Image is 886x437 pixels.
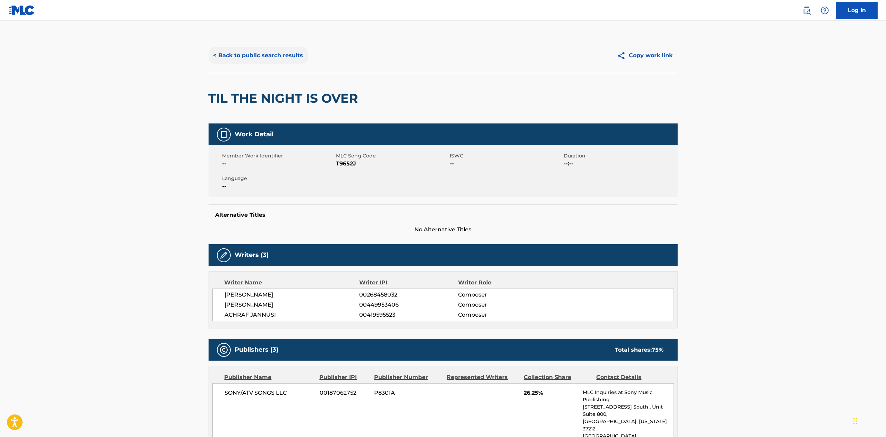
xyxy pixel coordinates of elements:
img: search [803,6,811,15]
button: Copy work link [612,47,678,64]
h2: TIL THE NIGHT IS OVER [209,91,362,106]
span: ACHRAF JANNUSI [225,311,360,319]
h5: Alternative Titles [216,212,671,218]
span: 26.25% [524,389,577,397]
div: Represented Writers [447,373,518,382]
div: Collection Share [524,373,591,382]
span: -- [222,182,335,190]
iframe: Chat Widget [851,404,886,437]
span: 00449953406 [359,301,458,309]
img: help [821,6,829,15]
img: Writers [220,251,228,259]
span: 00268458032 [359,291,458,299]
div: Writer Role [458,279,548,287]
span: -- [450,160,562,168]
span: Composer [458,291,548,299]
button: < Back to public search results [209,47,308,64]
a: Log In [836,2,878,19]
div: Writer IPI [359,279,458,287]
span: 00419595523 [359,311,458,319]
span: T9652J [336,160,448,168]
img: Copy work link [617,51,629,60]
span: SONY/ATV SONGS LLC [225,389,315,397]
span: [PERSON_NAME] [225,291,360,299]
span: MLC Song Code [336,152,448,160]
h5: Writers (3) [235,251,269,259]
span: Duration [564,152,676,160]
h5: Publishers (3) [235,346,279,354]
span: [PERSON_NAME] [225,301,360,309]
span: -- [222,160,335,168]
img: Publishers [220,346,228,354]
span: Language [222,175,335,182]
div: Writer Name [225,279,360,287]
div: Drag [853,411,858,431]
div: Publisher IPI [320,373,369,382]
span: ISWC [450,152,562,160]
span: P8301A [374,389,441,397]
span: 00187062752 [320,389,369,397]
p: [STREET_ADDRESS] South , Unit Suite 800, [583,403,673,418]
p: [GEOGRAPHIC_DATA], [US_STATE] 37212 [583,418,673,432]
span: --:-- [564,160,676,168]
div: Contact Details [597,373,664,382]
img: Work Detail [220,130,228,139]
div: Total shares: [615,346,664,354]
span: Member Work Identifier [222,152,335,160]
h5: Work Detail [235,130,274,138]
span: No Alternative Titles [209,225,678,234]
a: Public Search [800,3,814,17]
span: Composer [458,311,548,319]
div: Publisher Name [225,373,314,382]
span: Composer [458,301,548,309]
div: Publisher Number [374,373,441,382]
p: MLC Inquiries at Sony Music Publishing [583,389,673,403]
div: Help [818,3,832,17]
img: MLC Logo [8,5,35,15]
span: 75 % [652,346,664,353]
